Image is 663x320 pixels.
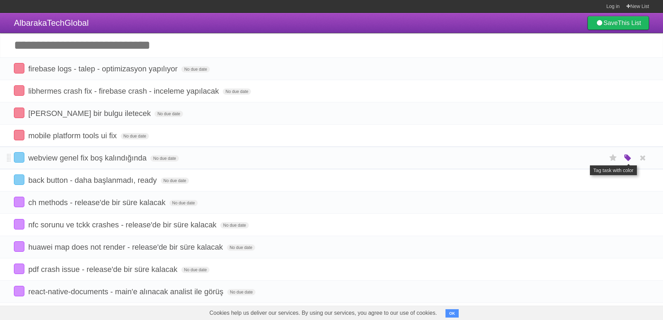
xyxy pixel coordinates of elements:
[14,197,24,207] label: Done
[14,152,24,163] label: Done
[227,244,255,251] span: No due date
[28,176,158,185] span: back button - daha başlanmadı, ready
[14,85,24,96] label: Done
[14,130,24,140] label: Done
[169,200,198,206] span: No due date
[14,174,24,185] label: Done
[28,243,224,251] span: huawei map does not render - release'de bir süre kalacak
[14,241,24,252] label: Done
[155,111,183,117] span: No due date
[28,287,225,296] span: react-native-documents - main'e alınacak analist ile görüş
[203,306,444,320] span: Cookies help us deliver our services. By using our services, you agree to our use of cookies.
[223,88,251,95] span: No due date
[150,155,179,162] span: No due date
[14,264,24,274] label: Done
[161,178,189,184] span: No due date
[28,87,221,95] span: libhermes crash fix - firebase crash - inceleme yapılacak
[220,222,248,228] span: No due date
[587,16,649,30] a: SaveThis List
[181,66,210,72] span: No due date
[14,219,24,229] label: Done
[14,63,24,73] label: Done
[28,265,179,274] span: pdf crash issue - release'de bir süre kalacak
[28,198,167,207] span: ch methods - release'de bir süre kalacak
[28,131,118,140] span: mobile platform tools ui fix
[618,19,641,26] b: This List
[28,109,152,118] span: [PERSON_NAME] bir bulgu iletecek
[181,267,210,273] span: No due date
[28,154,148,162] span: webview genel fix boş kalındığında
[607,152,620,164] label: Star task
[14,18,89,28] span: AlbarakaTechGlobal
[121,133,149,139] span: No due date
[14,108,24,118] label: Done
[14,286,24,296] label: Done
[28,64,179,73] span: firebase logs - talep - optimizasyon yapılıyor
[227,289,255,295] span: No due date
[28,220,218,229] span: nfc sorunu ve tckk crashes - release'de bir süre kalacak
[445,309,459,318] button: OK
